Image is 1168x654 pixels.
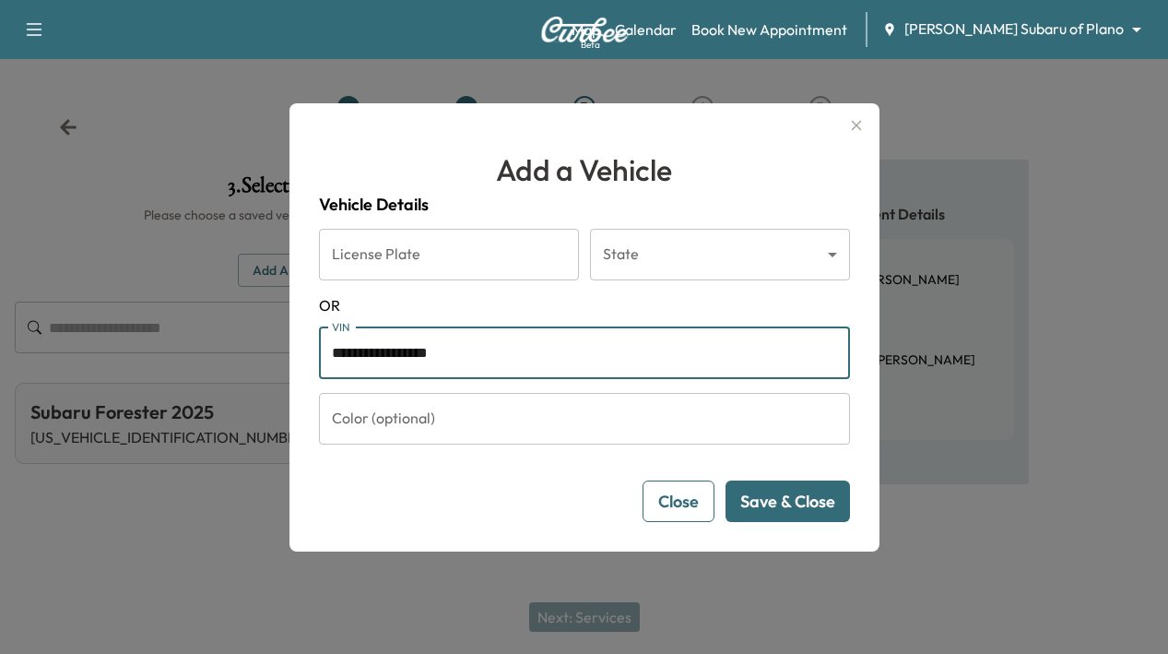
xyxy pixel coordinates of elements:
[691,18,847,41] a: Book New Appointment
[319,294,850,316] span: OR
[332,319,350,335] label: VIN
[581,38,600,52] div: Beta
[319,148,850,192] h1: Add a Vehicle
[904,18,1124,40] span: [PERSON_NAME] Subaru of Plano
[319,192,850,218] h4: Vehicle Details
[615,18,677,41] a: Calendar
[726,481,850,522] button: Save & Close
[643,481,714,522] button: Close
[540,17,629,42] img: Curbee Logo
[572,18,600,41] a: MapBeta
